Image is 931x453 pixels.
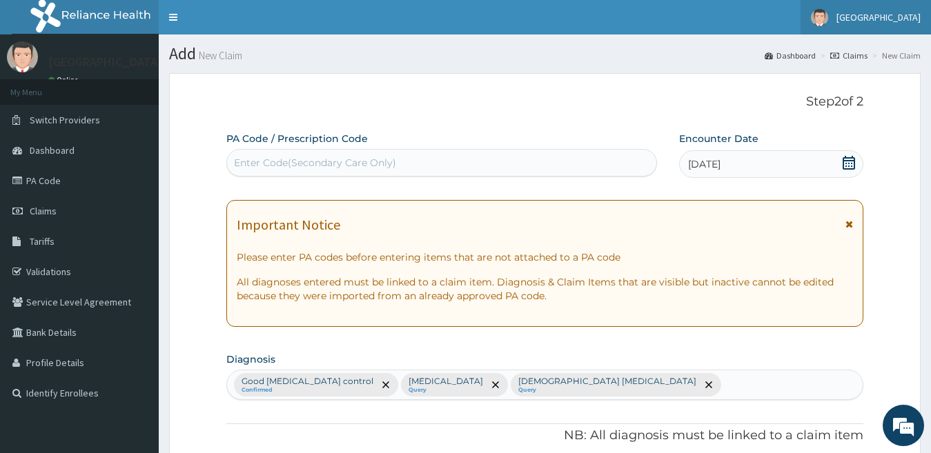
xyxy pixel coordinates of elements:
img: User Image [811,9,828,26]
p: Good [MEDICAL_DATA] control [242,376,373,387]
span: We're online! [80,137,190,276]
small: Query [518,387,696,394]
span: [GEOGRAPHIC_DATA] [836,11,921,23]
label: Encounter Date [679,132,758,145]
h1: Important Notice [237,217,340,232]
span: remove selection option [380,379,392,391]
div: Minimize live chat window [226,7,259,40]
p: All diagnoses entered must be linked to a claim item. Diagnosis & Claim Items that are visible bu... [237,275,854,303]
label: PA Code / Prescription Code [226,132,368,145]
p: [GEOGRAPHIC_DATA] [48,56,162,68]
li: New Claim [869,50,921,61]
small: Confirmed [242,387,373,394]
p: NB: All diagnosis must be linked to a claim item [226,427,864,445]
span: Dashboard [30,144,75,157]
p: Step 2 of 2 [226,94,864,110]
small: New Claim [196,50,242,61]
a: Claims [830,50,868,61]
p: [DEMOGRAPHIC_DATA] [MEDICAL_DATA] [518,376,696,387]
span: Tariffs [30,235,55,248]
span: Switch Providers [30,114,100,126]
small: Query [409,387,483,394]
label: Diagnosis [226,352,275,366]
a: Dashboard [765,50,816,61]
img: d_794563401_company_1708531726252_794563401 [26,69,56,103]
h1: Add [169,45,921,63]
div: Chat with us now [72,77,232,95]
textarea: Type your message and hit 'Enter' [7,304,263,352]
span: remove selection option [489,379,502,391]
div: Enter Code(Secondary Care Only) [234,156,396,170]
span: Claims [30,205,57,217]
p: Please enter PA codes before entering items that are not attached to a PA code [237,250,854,264]
p: [MEDICAL_DATA] [409,376,483,387]
img: User Image [7,41,38,72]
a: Online [48,75,81,85]
span: [DATE] [688,157,721,171]
span: remove selection option [703,379,715,391]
